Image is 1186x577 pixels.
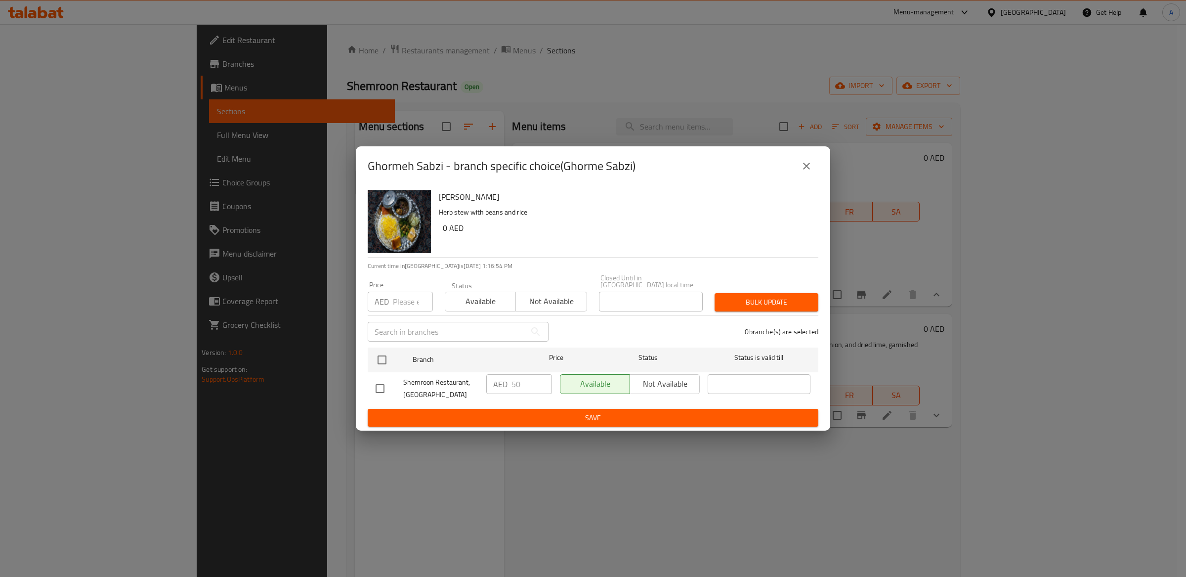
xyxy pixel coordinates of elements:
[523,352,589,364] span: Price
[445,292,516,311] button: Available
[597,352,700,364] span: Status
[403,376,478,401] span: Shemroon Restaurant, [GEOGRAPHIC_DATA]
[368,409,818,427] button: Save
[795,154,818,178] button: close
[511,374,552,394] input: Please enter price
[413,354,515,366] span: Branch
[393,292,433,311] input: Please enter price
[715,293,818,311] button: Bulk update
[515,292,587,311] button: Not available
[439,190,810,204] h6: [PERSON_NAME]
[449,294,512,309] span: Available
[745,327,818,337] p: 0 branche(s) are selected
[368,190,431,253] img: Ghormeh Sabzi
[375,296,389,308] p: AED
[376,412,810,424] span: Save
[443,221,810,235] h6: 0 AED
[439,206,810,219] p: Herb stew with beans and rice
[708,352,810,364] span: Status is valid till
[722,296,810,309] span: Bulk update
[520,294,583,309] span: Not available
[368,322,526,342] input: Search in branches
[368,262,818,270] p: Current time in [GEOGRAPHIC_DATA] is [DATE] 1:16:54 PM
[368,158,635,174] h2: Ghormeh Sabzi - branch specific choice(Ghorme Sabzi)
[493,378,508,390] p: AED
